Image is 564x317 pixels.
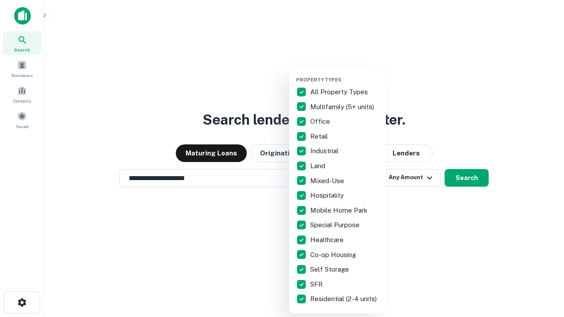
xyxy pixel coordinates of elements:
span: Property Types [296,77,341,82]
p: Retail [310,131,330,142]
iframe: Chat Widget [520,247,564,289]
p: SFR [310,279,324,290]
p: Office [310,116,332,127]
p: Land [310,161,327,171]
p: Special Purpose [310,220,361,230]
p: Mobile Home Park [310,205,369,216]
p: Healthcare [310,235,345,245]
p: Industrial [310,146,340,156]
p: Mixed-Use [310,176,346,186]
p: Hospitality [310,190,345,201]
p: Residential (2-4 units) [310,294,378,304]
p: Co-op Housing [310,250,358,260]
p: Self Storage [310,264,351,275]
p: Multifamily (5+ units) [310,102,376,112]
p: All Property Types [310,87,370,97]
